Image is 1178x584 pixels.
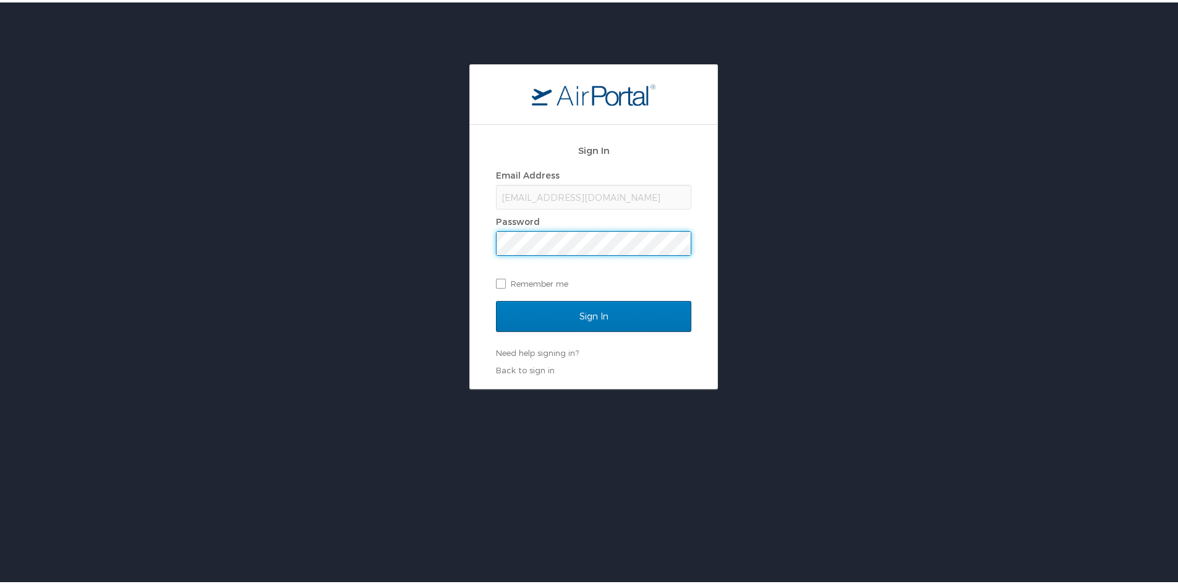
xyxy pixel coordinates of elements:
label: Email Address [496,167,560,178]
a: Back to sign in [496,363,555,373]
a: Need help signing in? [496,345,579,355]
img: logo [532,81,655,103]
label: Password [496,214,540,224]
input: Sign In [496,298,691,329]
label: Remember me [496,272,691,290]
h2: Sign In [496,141,691,155]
